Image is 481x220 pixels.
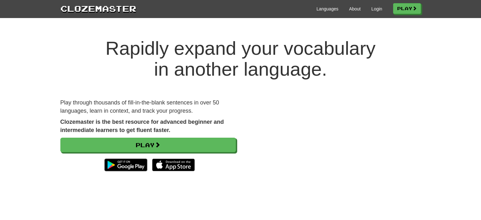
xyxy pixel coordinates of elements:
[349,6,361,12] a: About
[60,3,136,14] a: Clozemaster
[60,138,236,152] a: Play
[60,119,224,133] strong: Clozemaster is the best resource for advanced beginner and intermediate learners to get fluent fa...
[317,6,338,12] a: Languages
[152,159,195,171] img: Download_on_the_App_Store_Badge_US-UK_135x40-25178aeef6eb6b83b96f5f2d004eda3bffbb37122de64afbaef7...
[101,155,150,174] img: Get it on Google Play
[393,3,421,14] a: Play
[371,6,382,12] a: Login
[60,99,236,115] p: Play through thousands of fill-in-the-blank sentences in over 50 languages, learn in context, and...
